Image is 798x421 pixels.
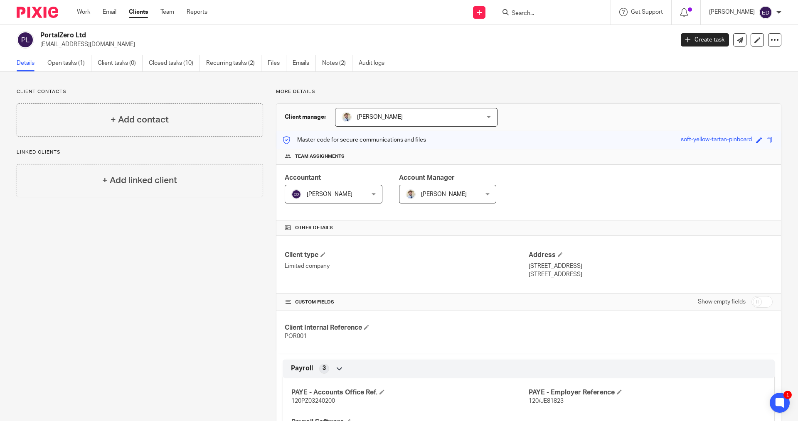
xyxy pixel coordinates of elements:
[399,174,455,181] span: Account Manager
[40,40,668,49] p: [EMAIL_ADDRESS][DOMAIN_NAME]
[285,251,529,259] h4: Client type
[323,364,326,372] span: 3
[276,88,781,95] p: More details
[421,191,467,197] span: [PERSON_NAME]
[529,270,773,279] p: [STREET_ADDRESS]
[98,55,143,71] a: Client tasks (0)
[17,88,263,95] p: Client contacts
[406,189,416,199] img: 1693835698283.jfif
[285,299,529,306] h4: CUSTOM FIELDS
[307,191,352,197] span: [PERSON_NAME]
[285,113,327,121] h3: Client manager
[529,388,766,397] h4: PAYE - Employer Reference
[285,323,529,332] h4: Client Internal Reference
[17,55,41,71] a: Details
[783,391,792,399] div: 1
[111,113,169,126] h4: + Add contact
[295,153,345,160] span: Team assignments
[17,31,34,49] img: svg%3E
[295,225,333,231] span: Other details
[77,8,90,16] a: Work
[103,8,116,16] a: Email
[681,33,729,47] a: Create task
[529,251,773,259] h4: Address
[129,8,148,16] a: Clients
[322,55,352,71] a: Notes (2)
[681,135,752,145] div: soft-yellow-tartan-pinboard
[291,189,301,199] img: svg%3E
[187,8,207,16] a: Reports
[631,9,663,15] span: Get Support
[291,364,313,373] span: Payroll
[357,114,403,120] span: [PERSON_NAME]
[291,398,335,404] span: 120PZ03240200
[47,55,91,71] a: Open tasks (1)
[293,55,316,71] a: Emails
[283,136,426,144] p: Master code for secure communications and files
[342,112,352,122] img: 1693835698283.jfif
[698,298,746,306] label: Show empty fields
[160,8,174,16] a: Team
[285,262,529,270] p: Limited company
[291,388,529,397] h4: PAYE - Accounts Office Ref.
[285,333,307,339] span: POR001
[511,10,586,17] input: Search
[759,6,772,19] img: svg%3E
[285,174,321,181] span: Accountant
[17,149,263,156] p: Linked clients
[529,398,564,404] span: 120/JE81823
[17,7,58,18] img: Pixie
[149,55,200,71] a: Closed tasks (10)
[529,262,773,270] p: [STREET_ADDRESS]
[359,55,391,71] a: Audit logs
[206,55,261,71] a: Recurring tasks (2)
[40,31,543,40] h2: PortalZero Ltd
[268,55,286,71] a: Files
[102,174,177,187] h4: + Add linked client
[709,8,755,16] p: [PERSON_NAME]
